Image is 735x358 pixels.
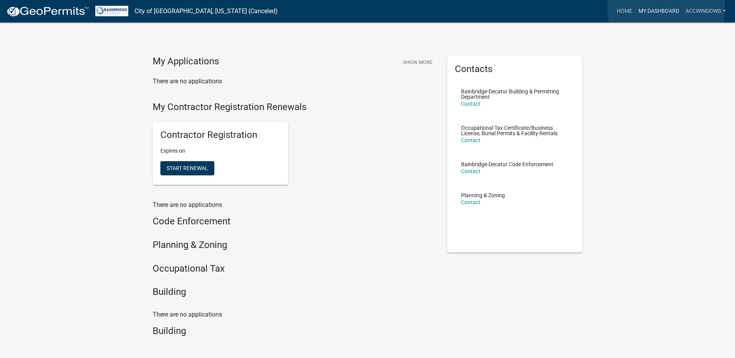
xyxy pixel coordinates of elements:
a: Contact [461,168,480,174]
h5: Contractor Registration [160,129,281,141]
h4: Building [153,286,435,298]
a: ACCWindows [682,4,729,19]
h4: Occupational Tax [153,263,435,274]
a: Contact [461,101,480,107]
h4: Planning & Zoning [153,239,435,251]
a: Home [614,4,635,19]
h5: Contacts [455,64,575,75]
p: Bainbridge-Decatur Code Enforcement [461,162,553,167]
h4: My Contractor Registration Renewals [153,102,435,113]
button: Show More [400,56,435,69]
p: Expires on [160,147,281,155]
wm-registration-list-section: My Contractor Registration Renewals [153,102,435,191]
span: Start Renewal [167,165,208,171]
button: Start Renewal [160,161,214,175]
p: There are no applications [153,200,435,210]
p: Planning & Zoning [461,193,505,198]
a: My Dashboard [635,4,682,19]
a: Contact [461,137,480,143]
p: Bainbridge-Decatur Building & Permitting Department [461,89,569,100]
a: City of [GEOGRAPHIC_DATA], [US_STATE] (Canceled) [134,5,278,18]
h4: My Applications [153,56,219,67]
a: Contact [461,199,480,205]
h4: Code Enforcement [153,216,435,227]
p: There are no applications [153,77,435,86]
img: City of Bainbridge, Georgia (Canceled) [95,6,128,16]
p: There are no applications [153,310,435,319]
h4: Building [153,325,435,337]
p: Occupational Tax Certificate/Business License, Burial Permits & Facility Rentals [461,125,569,136]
